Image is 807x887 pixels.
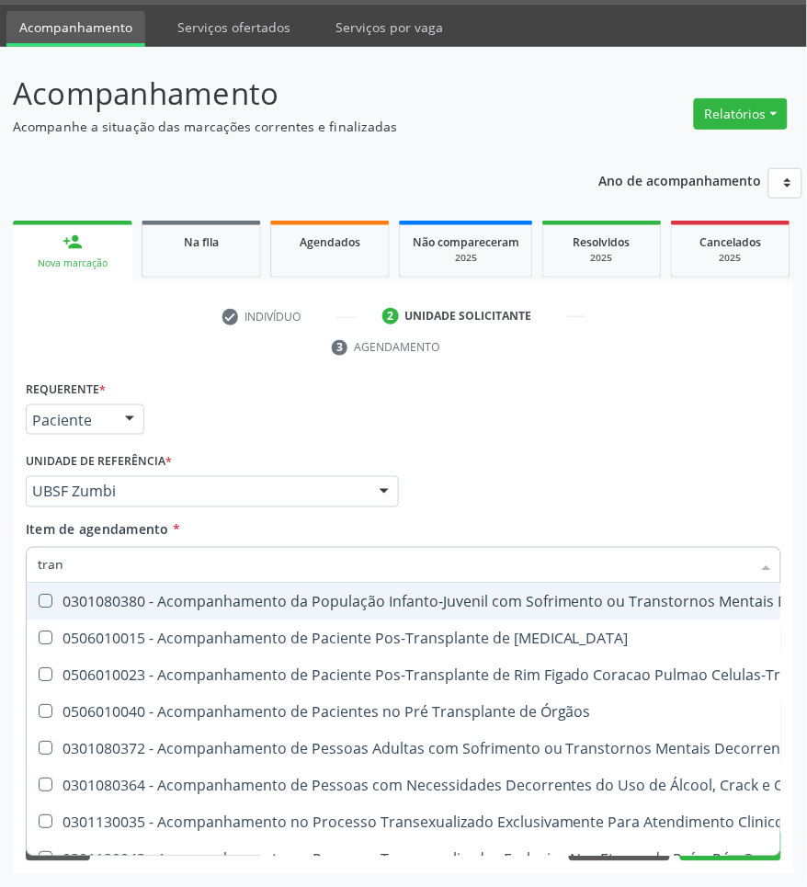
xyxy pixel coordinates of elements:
[32,411,107,429] span: Paciente
[184,234,219,250] span: Na fila
[556,251,648,265] div: 2025
[685,251,777,265] div: 2025
[26,448,172,476] label: Unidade de referência
[413,234,519,250] span: Não compareceram
[323,11,456,43] a: Serviços por vaga
[13,117,560,136] p: Acompanhe a situação das marcações correntes e finalizadas
[32,483,361,501] span: UBSF Zumbi
[26,376,106,404] label: Requerente
[700,234,762,250] span: Cancelados
[694,98,788,130] button: Relatórios
[13,71,560,117] p: Acompanhamento
[26,256,119,270] div: Nova marcação
[38,547,751,584] input: Buscar por procedimentos
[405,308,532,324] div: Unidade solicitante
[382,308,399,324] div: 2
[599,168,762,191] p: Ano de acompanhamento
[26,521,169,539] span: Item de agendamento
[413,251,519,265] div: 2025
[6,11,145,47] a: Acompanhamento
[300,234,360,250] span: Agendados
[63,232,83,252] div: person_add
[574,234,631,250] span: Resolvidos
[165,11,303,43] a: Serviços ofertados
